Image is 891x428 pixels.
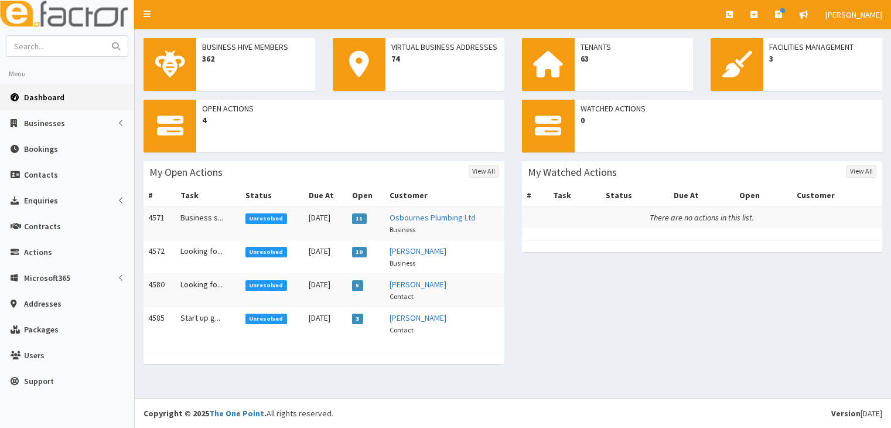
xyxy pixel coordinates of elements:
span: 10 [352,247,367,257]
th: Status [241,185,304,206]
span: Users [24,350,45,361]
small: Business [390,259,415,267]
a: Osbournes Plumbing Ltd [390,212,476,223]
i: There are no actions in this list. [650,212,754,223]
span: Unresolved [245,280,287,291]
th: Customer [385,185,504,206]
span: 74 [391,53,499,64]
td: Start up g... [176,307,241,341]
h3: My Watched Actions [528,167,617,178]
a: [PERSON_NAME] [390,246,446,256]
span: 5 [352,280,363,291]
div: [DATE] [831,407,882,419]
span: 3 [769,53,876,64]
span: Packages [24,324,59,335]
td: 4571 [144,206,176,240]
span: Contracts [24,221,61,232]
span: Microsoft365 [24,273,70,283]
span: Enquiries [24,195,58,206]
th: Due At [304,185,347,206]
input: Search... [6,36,105,56]
th: Open [735,185,791,206]
a: [PERSON_NAME] [390,279,446,290]
span: Unresolved [245,247,287,257]
a: The One Point [209,408,264,419]
th: Task [548,185,601,206]
a: View All [469,165,499,178]
span: 11 [352,213,367,224]
th: # [144,185,176,206]
th: Customer [792,185,882,206]
td: Business s... [176,206,241,240]
span: Unresolved [245,314,287,324]
span: Support [24,376,54,386]
a: [PERSON_NAME] [390,312,446,323]
span: Unresolved [245,213,287,224]
th: Open [347,185,385,206]
td: [DATE] [304,274,347,307]
footer: All rights reserved. [135,398,891,428]
th: Due At [669,185,735,206]
span: 0 [581,114,877,126]
span: Contacts [24,169,58,180]
td: Looking fo... [176,240,241,274]
span: Business Hive Members [202,41,309,53]
span: Bookings [24,144,58,154]
span: 63 [581,53,688,64]
small: Contact [390,292,414,301]
small: Contact [390,325,414,334]
span: Businesses [24,118,65,128]
span: 3 [352,314,363,324]
h3: My Open Actions [149,167,223,178]
th: Task [176,185,241,206]
span: Actions [24,247,52,257]
td: 4585 [144,307,176,341]
a: View All [846,165,876,178]
span: Dashboard [24,92,64,103]
td: 4572 [144,240,176,274]
span: [PERSON_NAME] [825,9,882,20]
td: 4580 [144,274,176,307]
td: [DATE] [304,206,347,240]
td: Looking fo... [176,274,241,307]
span: Addresses [24,298,62,309]
th: # [522,185,549,206]
td: [DATE] [304,240,347,274]
span: 4 [202,114,499,126]
b: Version [831,408,861,419]
small: Business [390,225,415,234]
strong: Copyright © 2025 . [144,408,267,419]
span: Watched Actions [581,103,877,114]
span: Open Actions [202,103,499,114]
td: [DATE] [304,307,347,341]
span: Virtual Business Addresses [391,41,499,53]
span: Tenants [581,41,688,53]
span: 362 [202,53,309,64]
th: Status [601,185,669,206]
span: Facilities Management [769,41,876,53]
